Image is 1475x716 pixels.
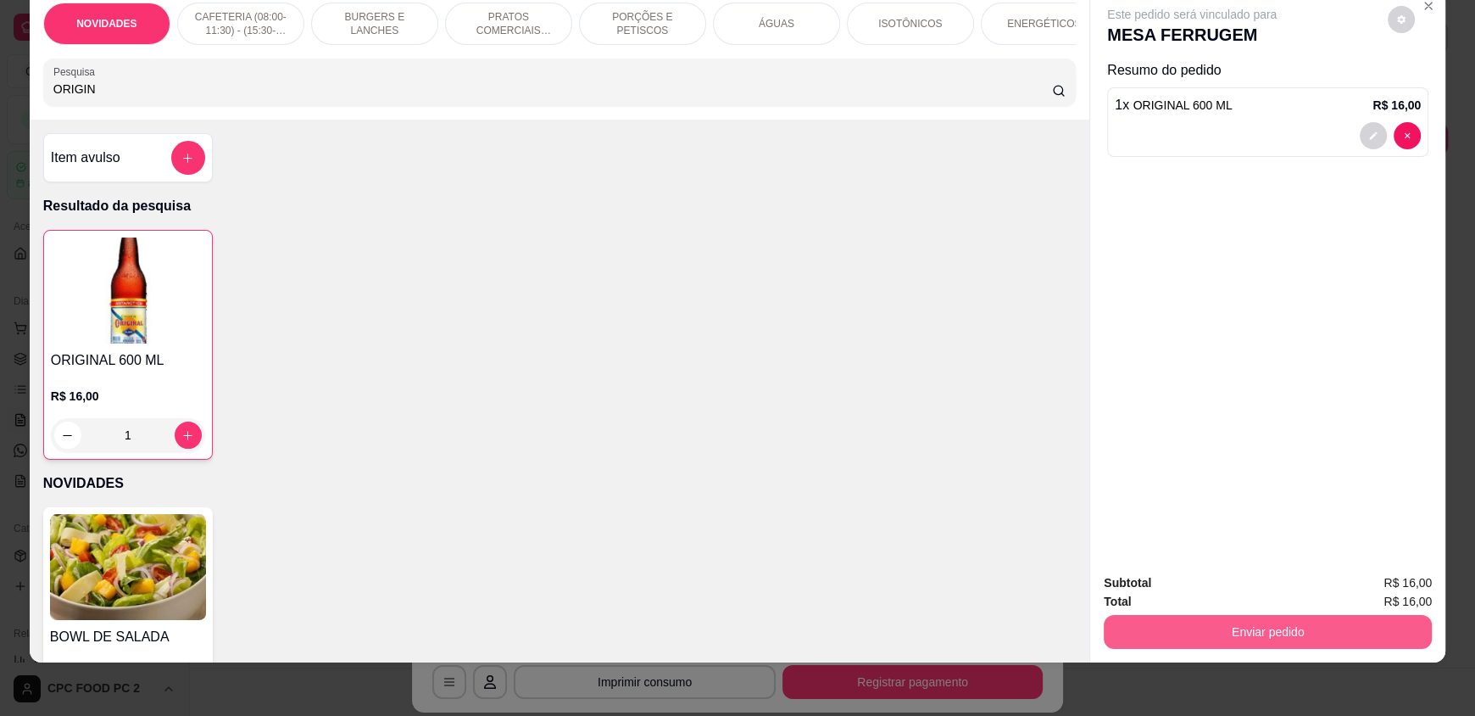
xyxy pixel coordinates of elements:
[1388,6,1415,33] button: decrease-product-quantity
[192,10,290,37] p: CAFETERIA (08:00-11:30) - (15:30-18:00)
[171,141,205,175] button: add-separate-item
[1133,98,1233,112] span: ORIGINAL 600 ML
[43,473,1076,494] p: NOVIDADES
[1107,60,1428,81] p: Resumo do pedido
[1360,122,1387,149] button: decrease-product-quantity
[53,64,101,79] label: Pesquisa
[50,514,206,620] img: product-image
[459,10,558,37] p: PRATOS COMERCIAIS (11:30-15:30)
[1107,23,1277,47] p: MESA FERRUGEM
[759,17,794,31] p: ÁGUAS
[1104,615,1432,649] button: Enviar pedido
[50,627,206,647] h4: BOWL DE SALADA
[1007,17,1081,31] p: ENERGÉTICOS
[1107,6,1277,23] p: Este pedido será vinculado para
[1383,573,1432,592] span: R$ 16,00
[51,388,205,405] p: R$ 16,00
[1104,576,1151,590] strong: Subtotal
[1372,97,1421,114] p: R$ 16,00
[326,10,424,37] p: BURGERS E LANCHES
[53,81,1053,98] input: Pesquisa
[593,10,692,37] p: PORÇÕES E PETISCOS
[1394,122,1421,149] button: decrease-product-quantity
[1383,592,1432,611] span: R$ 16,00
[43,196,1076,216] p: Resultado da pesquisa
[175,422,202,449] button: increase-product-quantity
[878,17,942,31] p: ISOTÔNICOS
[1115,95,1232,115] p: 1 x
[51,148,120,168] h4: Item avulso
[54,422,81,449] button: decrease-product-quantity
[51,238,205,344] img: product-image
[1104,595,1131,608] strong: Total
[76,17,136,31] p: NOVIDADES
[51,350,205,371] h4: ORIGINAL 600 ML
